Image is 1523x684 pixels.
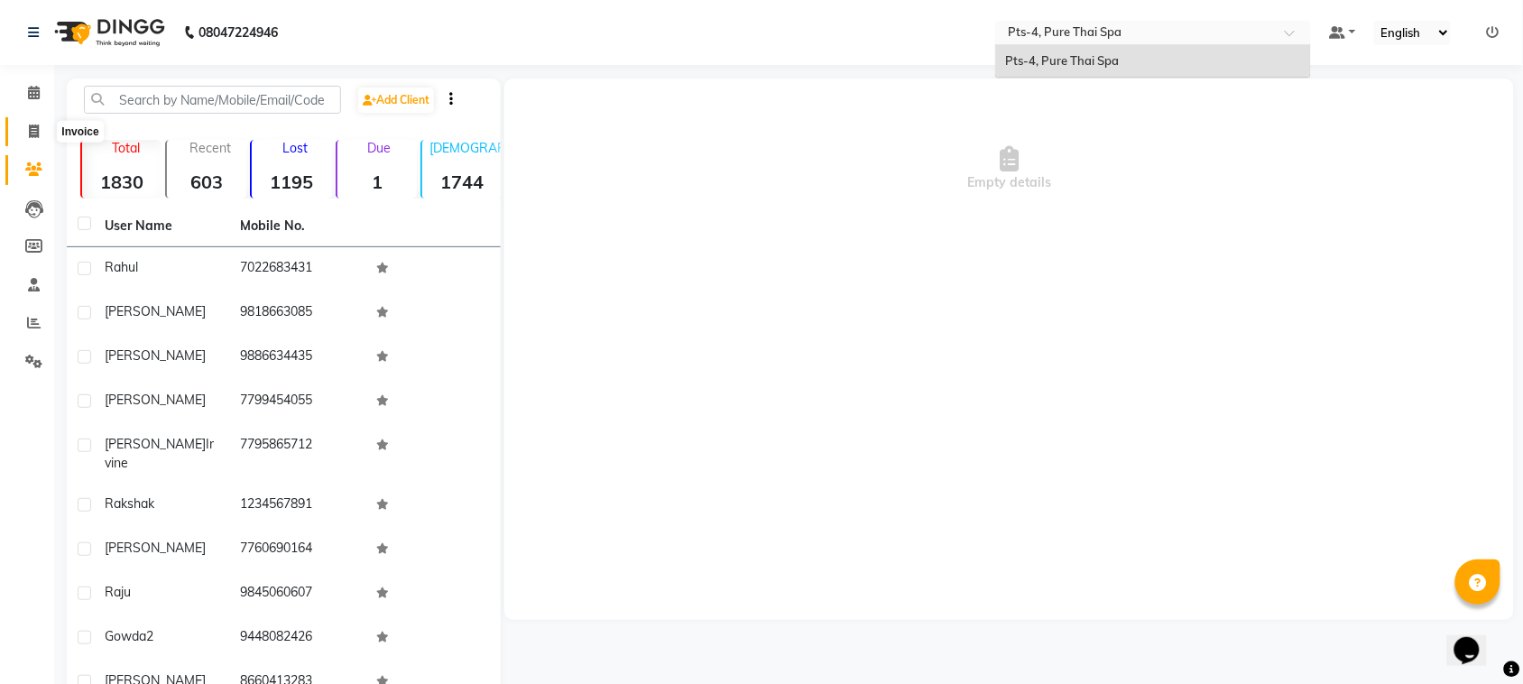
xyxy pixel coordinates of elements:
[198,7,278,58] b: 08047224946
[1447,612,1505,666] iframe: chat widget
[105,392,206,408] span: [PERSON_NAME]
[105,436,206,452] span: [PERSON_NAME]
[84,86,341,114] input: Search by Name/Mobile/Email/Code
[167,171,246,193] strong: 603
[229,380,365,424] td: 7799454055
[94,206,229,247] th: User Name
[504,79,1514,259] div: Empty details
[429,140,502,156] p: [DEMOGRAPHIC_DATA]
[229,336,365,380] td: 9886634435
[105,495,154,512] span: Rakshak
[229,291,365,336] td: 9818663085
[105,259,138,275] span: rahul
[1005,53,1119,68] span: Pts-4, Pure Thai Spa
[229,247,365,291] td: 7022683431
[105,628,153,644] span: gowda2
[341,140,417,156] p: Due
[174,140,246,156] p: Recent
[995,44,1311,79] ng-dropdown-panel: Options list
[337,171,417,193] strong: 1
[89,140,162,156] p: Total
[252,171,331,193] strong: 1195
[259,140,331,156] p: Lost
[358,88,434,113] a: Add Client
[422,171,502,193] strong: 1744
[82,171,162,193] strong: 1830
[105,540,206,556] span: [PERSON_NAME]
[229,424,365,484] td: 7795865712
[229,528,365,572] td: 7760690164
[229,572,365,616] td: 9845060607
[105,584,131,600] span: raju
[105,303,206,319] span: [PERSON_NAME]
[229,484,365,528] td: 1234567891
[57,121,103,143] div: Invoice
[105,347,206,364] span: [PERSON_NAME]
[229,616,365,661] td: 9448082426
[46,7,170,58] img: logo
[229,206,365,247] th: Mobile No.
